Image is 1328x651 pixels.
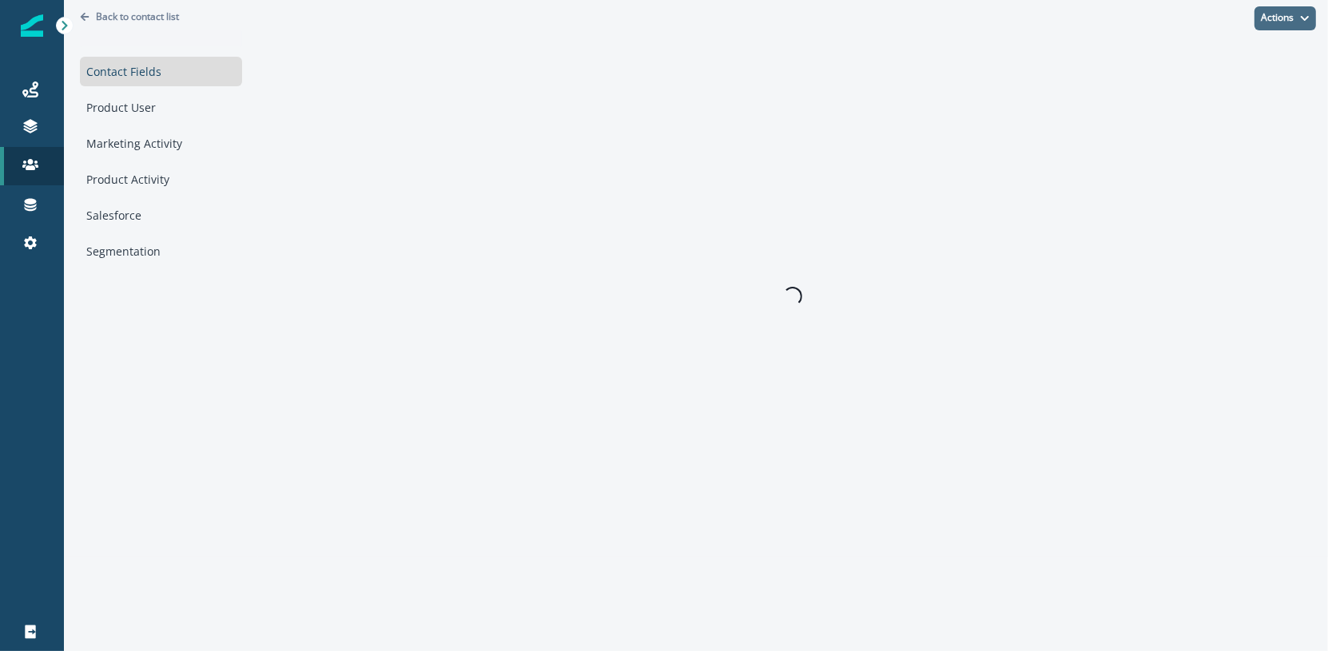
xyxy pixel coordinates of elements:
div: Product Activity [80,165,242,194]
button: Go back [80,10,179,23]
div: Segmentation [80,236,242,266]
p: Back to contact list [96,10,179,23]
div: Marketing Activity [80,129,242,158]
button: Actions [1254,6,1316,30]
div: Contact Fields [80,57,242,86]
img: Inflection [21,14,43,37]
div: Product User [80,93,242,122]
div: Salesforce [80,200,242,230]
